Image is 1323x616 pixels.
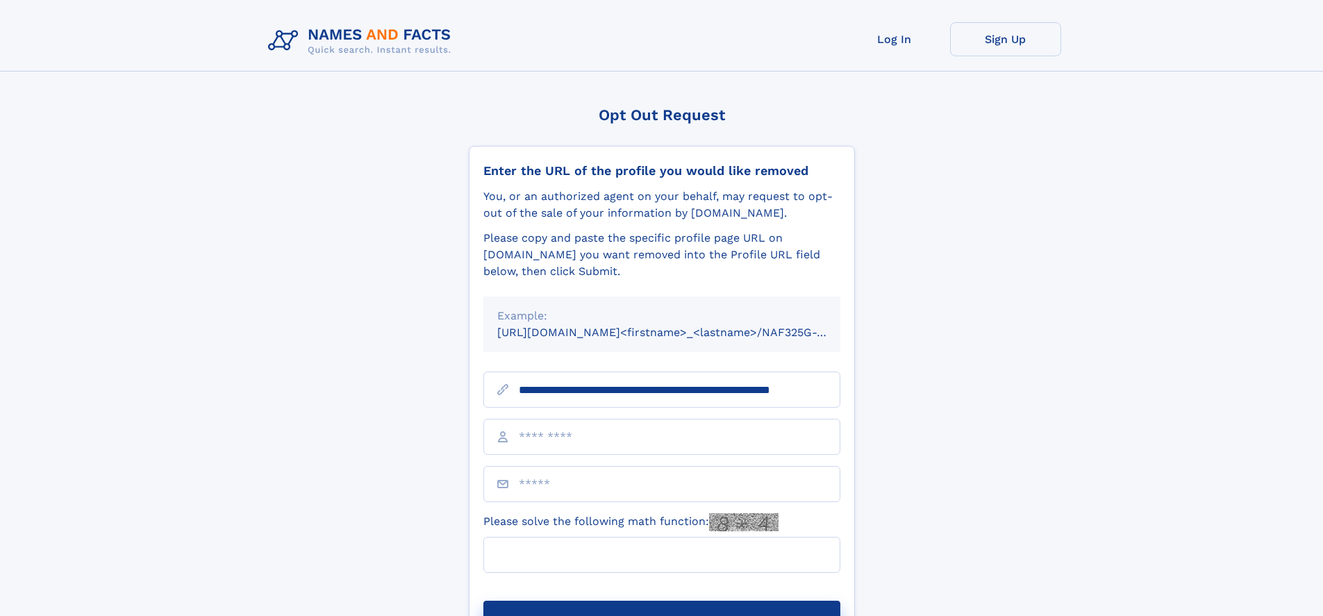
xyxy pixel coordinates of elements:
[483,230,840,280] div: Please copy and paste the specific profile page URL on [DOMAIN_NAME] you want removed into the Pr...
[263,22,463,60] img: Logo Names and Facts
[469,106,855,124] div: Opt Out Request
[483,513,779,531] label: Please solve the following math function:
[497,326,867,339] small: [URL][DOMAIN_NAME]<firstname>_<lastname>/NAF325G-xxxxxxxx
[839,22,950,56] a: Log In
[483,163,840,178] div: Enter the URL of the profile you would like removed
[950,22,1061,56] a: Sign Up
[483,188,840,222] div: You, or an authorized agent on your behalf, may request to opt-out of the sale of your informatio...
[497,308,826,324] div: Example:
